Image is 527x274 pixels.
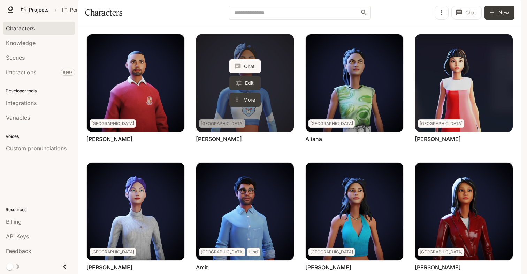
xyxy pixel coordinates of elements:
a: [PERSON_NAME] [415,135,461,143]
button: Chat with Adelina [229,59,261,73]
button: Open workspace menu [59,3,120,17]
img: Akira [415,34,513,132]
a: [PERSON_NAME] [305,264,351,271]
a: Aitana [305,135,322,143]
div: / [52,6,59,14]
a: [PERSON_NAME] [86,135,132,143]
a: Amit [196,264,208,271]
a: Go to projects [18,3,52,17]
a: Edit Adelina [229,76,261,90]
h1: Characters [85,6,122,20]
a: [PERSON_NAME] [415,264,461,271]
img: Alison [87,163,184,260]
button: Chat [451,6,482,20]
button: New [484,6,514,20]
span: Projects [29,7,49,13]
img: Aitana [306,34,403,132]
img: Abel [87,34,184,132]
p: Pen Pals [Production] [70,7,109,13]
a: [PERSON_NAME] [196,135,242,143]
img: Anaya [306,163,403,260]
img: Angie [415,163,513,260]
button: More actions [229,93,261,107]
a: [PERSON_NAME] [86,264,132,271]
a: Adelina [196,34,294,132]
img: Amit [196,163,294,260]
